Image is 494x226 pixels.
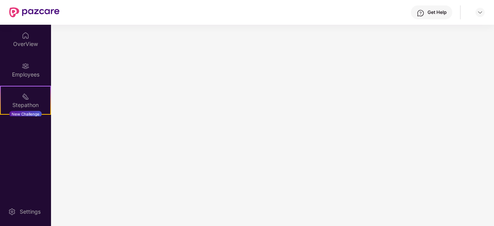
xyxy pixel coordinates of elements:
[17,208,43,216] div: Settings
[9,7,60,17] img: New Pazcare Logo
[417,9,424,17] img: svg+xml;base64,PHN2ZyBpZD0iSGVscC0zMngzMiIgeG1sbnM9Imh0dHA6Ly93d3cudzMub3JnLzIwMDAvc3ZnIiB3aWR0aD...
[22,32,29,39] img: svg+xml;base64,PHN2ZyBpZD0iSG9tZSIgeG1sbnM9Imh0dHA6Ly93d3cudzMub3JnLzIwMDAvc3ZnIiB3aWR0aD0iMjAiIG...
[9,111,42,117] div: New Challenge
[8,208,16,216] img: svg+xml;base64,PHN2ZyBpZD0iU2V0dGluZy0yMHgyMCIgeG1sbnM9Imh0dHA6Ly93d3cudzMub3JnLzIwMDAvc3ZnIiB3aW...
[477,9,483,15] img: svg+xml;base64,PHN2ZyBpZD0iRHJvcGRvd24tMzJ4MzIiIHhtbG5zPSJodHRwOi8vd3d3LnczLm9yZy8yMDAwL3N2ZyIgd2...
[428,9,446,15] div: Get Help
[22,93,29,100] img: svg+xml;base64,PHN2ZyB4bWxucz0iaHR0cDovL3d3dy53My5vcmcvMjAwMC9zdmciIHdpZHRoPSIyMSIgaGVpZ2h0PSIyMC...
[22,62,29,70] img: svg+xml;base64,PHN2ZyBpZD0iRW1wbG95ZWVzIiB4bWxucz0iaHR0cDovL3d3dy53My5vcmcvMjAwMC9zdmciIHdpZHRoPS...
[1,101,50,109] div: Stepathon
